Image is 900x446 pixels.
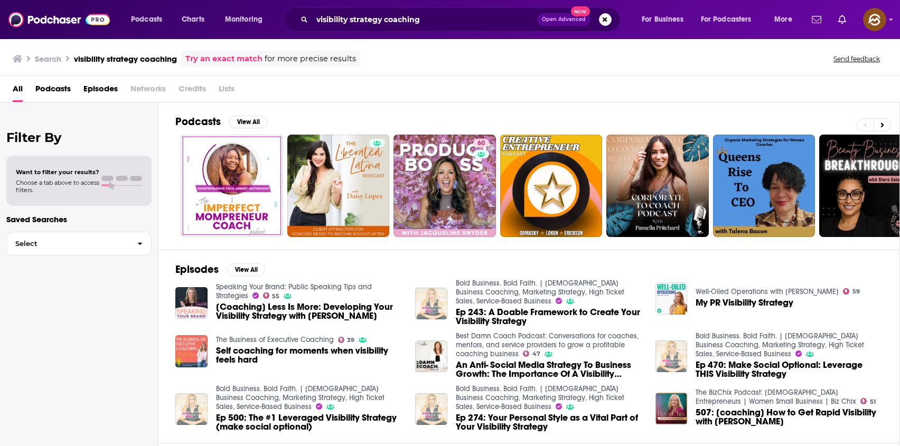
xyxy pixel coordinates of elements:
[655,282,688,315] img: My PR Visibility Strategy
[218,11,276,28] button: open menu
[185,53,262,65] a: Try an exact match
[830,54,883,63] button: Send feedback
[13,80,23,102] a: All
[219,80,235,102] span: Lists
[124,11,176,28] button: open menu
[870,400,876,404] span: 51
[175,263,265,276] a: EpisodesView All
[456,384,624,411] a: Bold Business. Bold Faith. | Christian Business Coaching, Marketing Strategy, High Ticket Sales, ...
[216,346,403,364] a: Self coaching for moments when visibility feels hard
[338,337,355,343] a: 39
[696,408,883,426] a: 507: [coaching] How to Get Rapid Visibility with Robin White
[216,302,403,320] span: [Coaching] Less Is More: Developing Your Visibility Strategy with [PERSON_NAME]
[175,287,208,319] img: [Coaching] Less Is More: Developing Your Visibility Strategy with Wendy Zanders
[7,240,129,247] span: Select
[696,298,793,307] a: My PR Visibility Strategy
[175,263,219,276] h2: Episodes
[852,289,860,294] span: 59
[473,139,489,147] a: 60
[696,408,883,426] span: 507: [coaching] How to Get Rapid Visibility with [PERSON_NAME]
[696,331,864,358] a: Bold Business. Bold Faith. | Christian Business Coaching, Marketing Strategy, High Ticket Sales, ...
[767,11,805,28] button: open menu
[532,352,540,356] span: 47
[272,294,279,299] span: 55
[347,338,354,343] span: 39
[265,53,356,65] span: for more precise results
[6,214,152,224] p: Saved Searches
[8,10,110,30] img: Podchaser - Follow, Share and Rate Podcasts
[175,335,208,367] img: Self coaching for moments when visibility feels hard
[571,6,590,16] span: New
[216,282,372,300] a: Speaking Your Brand: Public Speaking Tips and Strategies
[227,263,265,276] button: View All
[83,80,118,102] a: Episodes
[393,135,496,237] a: 60
[175,393,208,425] img: Ep 500: The #1 Leveraged Visibility Strategy (make social optional)
[415,393,447,425] img: Ep 274: Your Personal Style as a Vital Part of Your Visibility Strategy
[843,288,860,295] a: 59
[415,340,447,373] img: An Anti- Social Media Strategy To Business Growth: The Importance Of A Visibility Strategy In You...
[863,8,886,31] span: Logged in as hey85204
[523,350,540,357] a: 47
[225,12,262,27] span: Monitoring
[263,292,280,299] a: 55
[634,11,697,28] button: open menu
[863,8,886,31] button: Show profile menu
[642,12,683,27] span: For Business
[216,335,334,344] a: The Business of Executive Coaching
[808,11,826,29] a: Show notifications dropdown
[834,11,850,29] a: Show notifications dropdown
[696,287,839,296] a: Well-Oiled Operations with Stacy Tuschl
[16,179,99,194] span: Choose a tab above to access filters.
[6,232,152,255] button: Select
[456,279,624,306] a: Bold Business. Bold Faith. | Christian Business Coaching, Marketing Strategy, High Ticket Sales, ...
[863,8,886,31] img: User Profile
[701,12,752,27] span: For Podcasters
[860,398,876,404] a: 51
[74,54,177,64] h3: visibility strategy coaching
[175,11,211,28] a: Charts
[216,384,385,411] a: Bold Business. Bold Faith. | Christian Business Coaching, Marketing Strategy, High Ticket Sales, ...
[655,393,688,425] img: 507: [coaching] How to Get Rapid Visibility with Robin White
[130,80,166,102] span: Networks
[175,115,267,128] a: PodcastsView All
[16,168,99,176] span: Want to filter your results?
[175,115,221,128] h2: Podcasts
[179,80,206,102] span: Credits
[456,360,643,378] a: An Anti- Social Media Strategy To Business Growth: The Importance Of A Visibility Strategy In You...
[655,340,688,373] img: Ep 470: Make Social Optional: Leverage THIS Visibility Strategy
[477,138,485,149] span: 60
[35,54,61,64] h3: Search
[293,7,631,32] div: Search podcasts, credits, & more...
[216,413,403,431] a: Ep 500: The #1 Leveraged Visibility Strategy (make social optional)
[216,302,403,320] a: [Coaching] Less Is More: Developing Your Visibility Strategy with Wendy Zanders
[131,12,162,27] span: Podcasts
[415,288,447,320] img: Ep 243: A Doable Framework to Create Your Visibility Strategy
[456,413,643,431] a: Ep 274: Your Personal Style as a Vital Part of Your Visibility Strategy
[6,130,152,145] h2: Filter By
[312,11,537,28] input: Search podcasts, credits, & more...
[542,17,586,22] span: Open Advanced
[456,331,639,358] a: Best Damn Coach Podcast: Conversations for coaches, mentors, and service providers to grow a prof...
[696,360,883,378] a: Ep 470: Make Social Optional: Leverage THIS Visibility Strategy
[456,308,643,326] a: Ep 243: A Doable Framework to Create Your Visibility Strategy
[35,80,71,102] a: Podcasts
